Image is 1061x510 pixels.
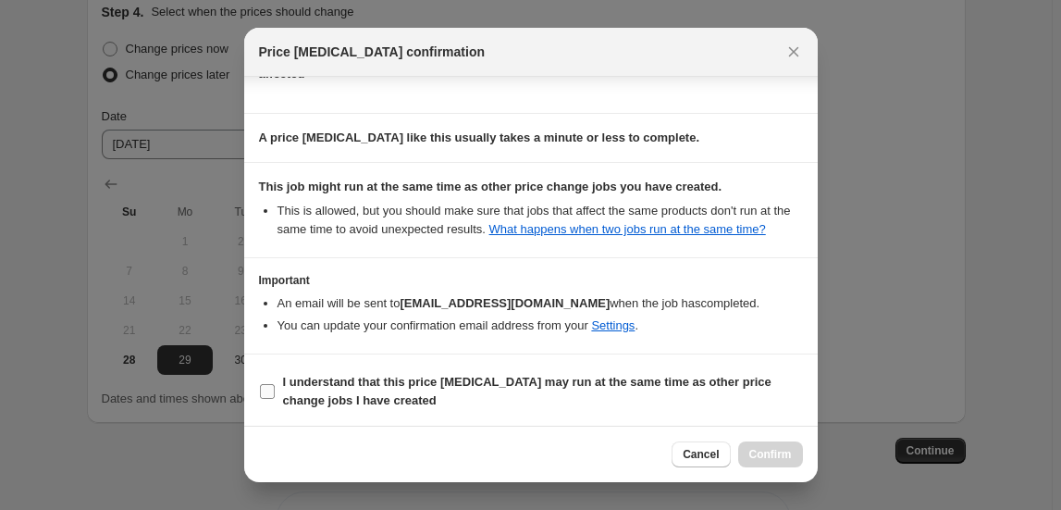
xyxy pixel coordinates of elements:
[591,318,635,332] a: Settings
[278,317,803,335] li: You can update your confirmation email address from your .
[489,222,766,236] a: What happens when two jobs run at the same time?
[259,273,803,288] h3: Important
[259,131,700,144] b: A price [MEDICAL_DATA] like this usually takes a minute or less to complete.
[400,296,610,310] b: [EMAIL_ADDRESS][DOMAIN_NAME]
[683,447,719,462] span: Cancel
[259,180,722,193] b: This job might run at the same time as other price change jobs you have created.
[672,442,730,467] button: Cancel
[283,375,771,407] b: I understand that this price [MEDICAL_DATA] may run at the same time as other price change jobs I...
[278,294,803,313] li: An email will be sent to when the job has completed .
[259,43,486,61] span: Price [MEDICAL_DATA] confirmation
[781,39,807,65] button: Close
[278,202,803,239] li: This is allowed, but you should make sure that jobs that affect the same products don ' t run at ...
